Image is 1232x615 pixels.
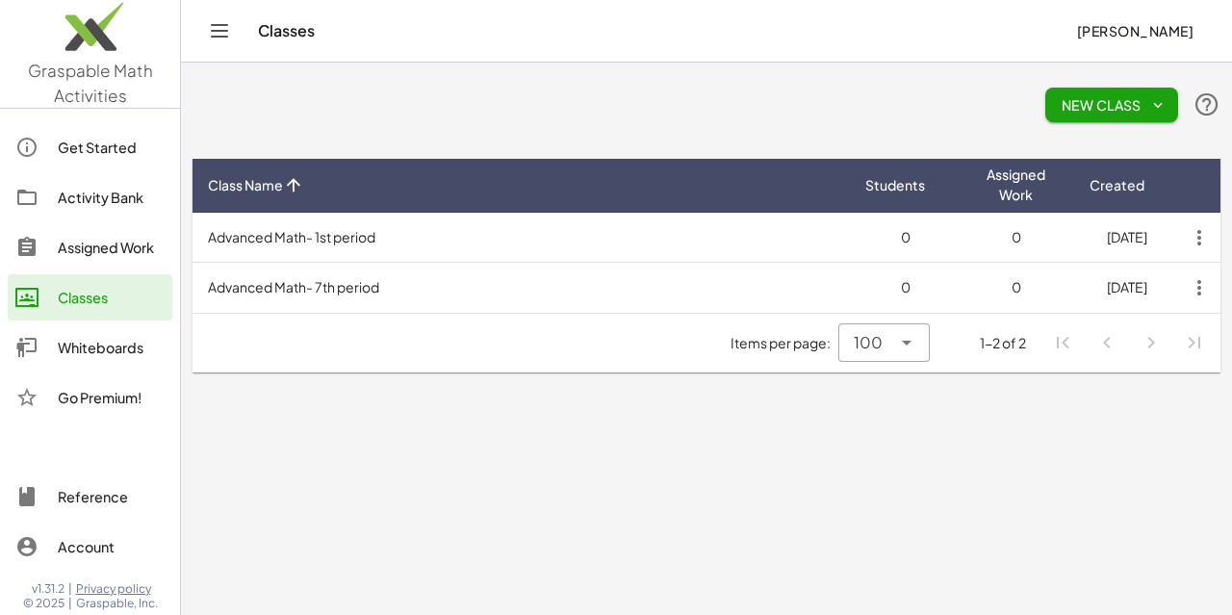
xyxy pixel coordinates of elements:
[1061,96,1163,114] span: New Class
[1090,175,1144,195] span: Created
[8,124,172,170] a: Get Started
[8,274,172,320] a: Classes
[8,324,172,371] a: Whiteboards
[1012,228,1021,245] span: 0
[980,333,1026,353] div: 1-2 of 2
[865,175,925,195] span: Students
[58,386,165,409] div: Go Premium!
[1076,22,1193,39] span: [PERSON_NAME]
[1071,213,1182,263] td: [DATE]
[8,174,172,220] a: Activity Bank
[58,535,165,558] div: Account
[1061,13,1209,48] button: [PERSON_NAME]
[192,213,850,263] td: Advanced Math- 1st period
[976,165,1056,205] span: Assigned Work
[76,581,158,597] a: Privacy policy
[1045,88,1178,122] button: New Class
[1041,321,1217,366] nav: Pagination Navigation
[204,15,235,46] button: Toggle navigation
[1071,263,1182,313] td: [DATE]
[76,596,158,611] span: Graspable, Inc.
[23,596,64,611] span: © 2025
[850,263,961,313] td: 0
[8,224,172,270] a: Assigned Work
[58,136,165,159] div: Get Started
[8,474,172,520] a: Reference
[850,213,961,263] td: 0
[731,333,838,353] span: Items per page:
[58,336,165,359] div: Whiteboards
[192,263,850,313] td: Advanced Math- 7th period
[68,596,72,611] span: |
[1012,278,1021,295] span: 0
[32,581,64,597] span: v1.31.2
[28,60,153,106] span: Graspable Math Activities
[58,485,165,508] div: Reference
[8,524,172,570] a: Account
[854,331,883,354] span: 100
[58,286,165,309] div: Classes
[58,186,165,209] div: Activity Bank
[68,581,72,597] span: |
[208,175,283,195] span: Class Name
[58,236,165,259] div: Assigned Work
